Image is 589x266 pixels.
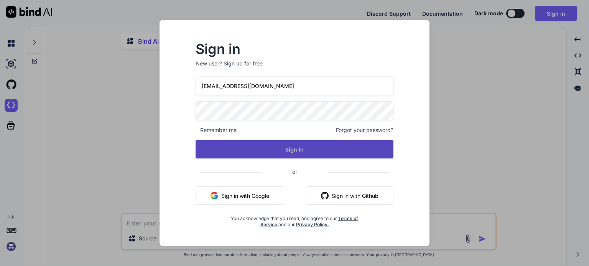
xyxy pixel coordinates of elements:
[196,60,393,77] p: New user?
[321,192,329,199] img: github
[224,60,263,67] div: Sign up for free
[196,186,284,205] button: Sign in with Google
[296,222,329,227] a: Privacy Policy.
[196,43,393,55] h2: Sign in
[336,126,393,134] span: Forgot your password?
[196,77,393,95] input: Login or Email
[262,162,328,181] span: or
[260,215,359,227] a: Terms of Service
[196,126,237,134] span: Remember me
[211,192,218,199] img: google
[196,140,393,158] button: Sign In
[229,211,360,228] div: You acknowledge that you read, and agree to our and our
[306,186,393,205] button: Sign in with Github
